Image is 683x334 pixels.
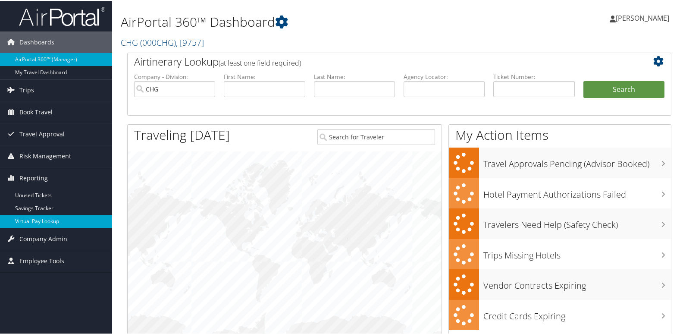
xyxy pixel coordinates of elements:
[219,57,301,67] span: (at least one field required)
[483,305,671,321] h3: Credit Cards Expiring
[134,72,215,80] label: Company - Division:
[610,4,678,30] a: [PERSON_NAME]
[314,72,395,80] label: Last Name:
[19,249,64,271] span: Employee Tools
[176,36,204,47] span: , [ 9757 ]
[449,147,671,177] a: Travel Approvals Pending (Advisor Booked)
[121,12,492,30] h1: AirPortal 360™ Dashboard
[449,238,671,269] a: Trips Missing Hotels
[449,268,671,299] a: Vendor Contracts Expiring
[121,36,204,47] a: CHG
[449,208,671,238] a: Travelers Need Help (Safety Check)
[449,299,671,330] a: Credit Cards Expiring
[404,72,485,80] label: Agency Locator:
[224,72,305,80] label: First Name:
[19,6,105,26] img: airportal-logo.png
[134,54,619,68] h2: Airtinerary Lookup
[483,244,671,261] h3: Trips Missing Hotels
[583,80,664,98] button: Search
[134,125,230,143] h1: Traveling [DATE]
[19,145,71,166] span: Risk Management
[483,214,671,230] h3: Travelers Need Help (Safety Check)
[19,123,65,144] span: Travel Approval
[483,153,671,169] h3: Travel Approvals Pending (Advisor Booked)
[19,31,54,52] span: Dashboards
[449,125,671,143] h1: My Action Items
[140,36,176,47] span: ( 000CHG )
[449,177,671,208] a: Hotel Payment Authorizations Failed
[19,167,48,188] span: Reporting
[483,183,671,200] h3: Hotel Payment Authorizations Failed
[19,79,34,100] span: Trips
[493,72,574,80] label: Ticket Number:
[616,13,669,22] span: [PERSON_NAME]
[19,227,67,249] span: Company Admin
[483,274,671,291] h3: Vendor Contracts Expiring
[19,101,53,122] span: Book Travel
[317,128,435,144] input: Search for Traveler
